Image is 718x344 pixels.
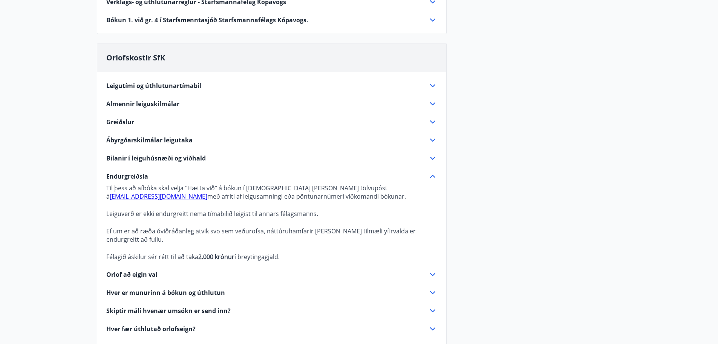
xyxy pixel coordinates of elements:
[106,16,308,24] span: Bókun 1. við gr. 4 í Starfsmenntasjóð Starfsmannafélags Kópavogs.
[106,181,437,261] div: Endurgreiðsla
[106,253,437,261] p: Félagið áskilur sér rétt til að taka í breytingagjald.
[106,117,437,126] div: Greiðslur
[106,172,148,180] span: Endurgreiðsla
[106,324,437,333] div: Hver fær úthlutað orlofseign?
[106,270,437,279] div: Orlof að eigin val
[106,270,158,279] span: Orlof að eigin val
[106,325,196,333] span: Hver fær úthlutað orlofseign?
[106,100,179,108] span: Almennir leiguskilmálar
[106,306,437,315] div: Skiptir máli hvenær umsókn er send inn?
[198,253,234,261] strong: 2.000 krónur
[106,81,437,90] div: Leigutími og úthlutunartímabil
[106,52,165,63] span: Orlofskostir SfK
[106,99,437,108] div: Almennir leiguskilmálar
[106,15,437,25] div: Bókun 1. við gr. 4 í Starfsmenntasjóð Starfsmannafélags Kópavogs.
[106,82,201,90] span: Leigutími og úthlutunartímabil
[106,136,437,145] div: Ábyrgðarskilmálar leigutaka
[106,154,206,162] span: Bilanir í leiguhúsnæði og viðhald
[106,288,225,297] span: Hver er munurinn á bókun og úthlutun
[106,172,437,181] div: Endurgreiðsla
[106,184,437,201] p: Til þess að afbóka skal velja "Hætta við" á bókun í [DEMOGRAPHIC_DATA] [PERSON_NAME] tölvupóst á ...
[106,136,193,144] span: Ábyrgðarskilmálar leigutaka
[106,118,134,126] span: Greiðslur
[106,154,437,163] div: Bilanir í leiguhúsnæði og viðhald
[106,227,437,244] p: Ef um er að ræða óviðráðanleg atvik svo sem veðurofsa, náttúruhamfarir [PERSON_NAME] tilmæli yfir...
[110,192,207,201] a: [EMAIL_ADDRESS][DOMAIN_NAME]
[106,288,437,297] div: Hver er munurinn á bókun og úthlutun
[106,307,231,315] span: Skiptir máli hvenær umsókn er send inn?
[106,210,437,218] p: Leiguverð er ekki endurgreitt nema tímabilið leigist til annars félagsmanns.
